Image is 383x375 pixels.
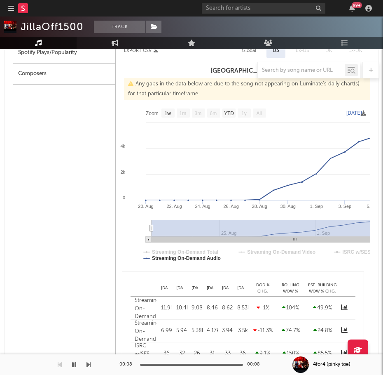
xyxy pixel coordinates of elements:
[277,304,304,312] div: 104 %
[202,3,325,14] input: Search for artists
[195,204,210,209] text: 24. Aug
[313,361,350,368] div: 4for4 (pinky toe)
[242,46,256,56] div: Global
[352,2,362,8] div: 99 +
[222,349,233,358] div: 33
[252,304,273,312] div: -1 %
[222,327,233,335] div: 3.94k
[135,319,157,351] div: Streaming On-Demand Video
[135,297,157,329] div: Streaming On-Demand Total
[191,304,203,312] div: 9.08k
[247,249,315,255] text: Streaming On-Demand Video
[174,285,189,291] div: [DATE]
[256,111,262,116] text: All
[224,111,234,116] text: YTD
[124,48,158,53] button: Export CSV
[237,349,248,358] div: 36
[165,111,171,116] text: 1w
[94,21,145,33] button: Track
[273,46,279,56] div: US
[338,204,351,209] text: 3. Sep
[119,360,136,370] div: 00:08
[280,204,296,209] text: 30. Aug
[159,285,174,291] div: [DATE]
[180,111,187,116] text: 1m
[176,327,187,335] div: 5.94k
[207,349,218,358] div: 31
[138,204,153,209] text: 20. Aug
[235,285,250,291] div: [DATE]
[120,170,125,175] text: 2k
[349,5,355,12] button: 99+
[21,21,84,33] div: JillaOff1500
[146,111,159,116] text: Zoom
[205,285,220,291] div: [DATE]
[123,195,125,200] text: 0
[166,204,182,209] text: 22. Aug
[237,304,248,312] div: 8.53k
[346,110,362,116] text: [DATE]
[367,204,380,209] text: 5. Sep
[310,204,323,209] text: 1. Sep
[189,285,205,291] div: [DATE]
[275,282,306,294] div: Rolling WoW % Chg.
[220,285,235,291] div: [DATE]
[161,304,172,312] div: 11.9k
[308,304,337,312] div: 49.9 %
[277,327,304,335] div: 74.7 %
[120,144,125,149] text: 4k
[195,111,202,116] text: 3m
[308,327,337,335] div: 24.8 %
[306,282,339,294] div: Est. Building WoW % Chg.
[191,349,203,358] div: 26
[152,249,218,255] text: Streaming On-Demand Total
[161,327,172,335] div: 6.99k
[207,304,218,312] div: 8.46k
[13,42,115,64] div: Spotify Plays/Popularity
[308,349,337,358] div: 85.5 %
[191,327,203,335] div: 5.38k
[250,282,275,294] div: DoD % Chg.
[258,67,345,74] input: Search by song name or URL
[252,349,273,358] div: 9.1 %
[176,349,187,358] div: 32
[161,349,172,358] div: 36
[252,204,267,209] text: 28. Aug
[252,327,273,335] div: -11.3 %
[241,111,247,116] text: 1y
[223,204,238,209] text: 26. Aug
[176,304,187,312] div: 10.4k
[247,360,264,370] div: 00:08
[207,327,218,335] div: 4.17k
[277,349,304,358] div: 150 %
[222,304,233,312] div: 8.62k
[124,78,370,100] div: Any gaps in the data below are due to the song not appearing on Luminate's daily chart(s) for tha...
[152,255,221,261] text: Streaming On-Demand Audio
[237,327,248,335] div: 3.5k
[210,111,217,116] text: 6m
